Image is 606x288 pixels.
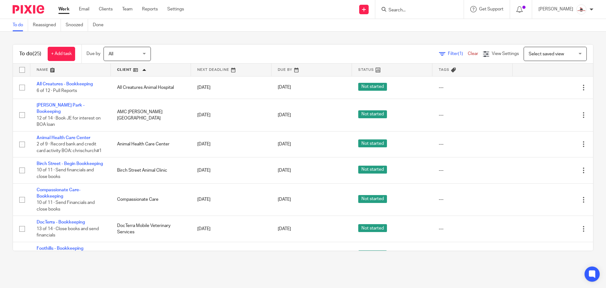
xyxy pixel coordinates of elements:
[33,19,61,31] a: Reassigned
[33,51,41,56] span: (25)
[19,51,41,57] h1: To do
[458,52,463,56] span: (1)
[37,227,99,238] span: 13 of 14 · Close books and send financials
[13,5,44,14] img: Pixie
[439,226,507,232] div: ---
[191,131,271,157] td: [DATE]
[79,6,89,12] a: Email
[278,168,291,173] span: [DATE]
[37,162,103,166] a: Birch Street - Begin Bookkeeping
[278,113,291,117] span: [DATE]
[358,139,387,147] span: Not started
[111,76,191,99] td: All Creatures Animal Hospital
[191,183,271,216] td: [DATE]
[439,112,507,118] div: ---
[448,52,468,56] span: Filter
[111,216,191,242] td: DocTerra Mobile Veterinary Services
[529,52,564,56] span: Select saved view
[278,85,291,90] span: [DATE]
[37,116,101,127] span: 12 of 14 · Book JE for interest on BOA loan
[167,6,184,12] a: Settings
[439,68,449,71] span: Tags
[278,142,291,146] span: [DATE]
[388,8,445,13] input: Search
[37,142,102,153] span: 2 of 9 · Record bank and credit card activity BOA: chrischurch#1
[191,216,271,242] td: [DATE]
[37,103,85,114] a: [PERSON_NAME] Park - Bookeeping
[37,246,83,251] a: Foothills - Bookkeeping
[48,47,75,61] a: + Add task
[479,7,503,11] span: Get Support
[109,52,113,56] span: All
[111,157,191,183] td: Birch Street Animal Clinic
[111,183,191,216] td: Compassionate Care
[358,166,387,174] span: Not started
[439,84,507,91] div: ---
[93,19,108,31] a: Done
[142,6,158,12] a: Reports
[278,227,291,231] span: [DATE]
[492,52,519,56] span: View Settings
[99,6,113,12] a: Clients
[358,83,387,91] span: Not started
[111,242,191,268] td: [GEOGRAPHIC_DATA]
[439,141,507,147] div: ---
[13,19,28,31] a: To do
[86,51,100,57] p: Due by
[58,6,69,12] a: Work
[278,197,291,202] span: [DATE]
[439,167,507,174] div: ---
[358,110,387,118] span: Not started
[37,201,95,212] span: 10 of 11 · Send Financials and close books
[37,82,93,86] a: All Creatures - Bookkeeping
[538,6,573,12] p: [PERSON_NAME]
[122,6,133,12] a: Team
[576,4,586,15] img: EtsyProfilePhoto.jpg
[468,52,478,56] a: Clear
[358,250,387,258] span: Not started
[37,136,90,140] a: Animal Health Care Center
[191,157,271,183] td: [DATE]
[37,168,94,179] span: 10 of 11 · Send financials and close books
[37,220,85,224] a: DocTerra - Bookkeeping
[66,19,88,31] a: Snoozed
[37,188,80,199] a: Compassionate Care-Bookkeeping
[358,224,387,232] span: Not started
[191,242,271,268] td: [DATE]
[358,195,387,203] span: Not started
[111,131,191,157] td: Animal Health Care Center
[191,76,271,99] td: [DATE]
[191,99,271,131] td: [DATE]
[439,196,507,203] div: ---
[37,89,77,93] span: 6 of 12 · Pull Reports
[111,99,191,131] td: AMC [PERSON_NAME][GEOGRAPHIC_DATA]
